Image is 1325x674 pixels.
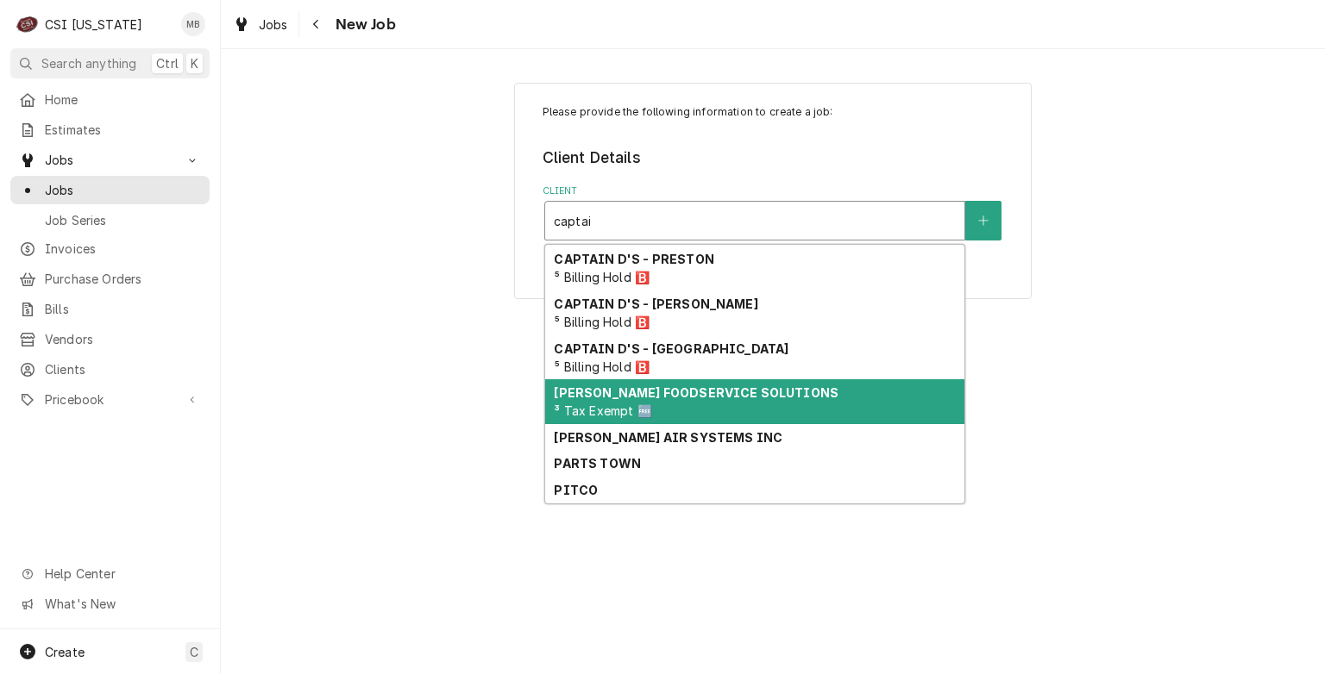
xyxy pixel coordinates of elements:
[16,12,40,36] div: CSI Kentucky's Avatar
[16,12,40,36] div: C
[45,270,201,288] span: Purchase Orders
[45,181,201,199] span: Jobs
[543,184,1004,240] div: Client
[10,176,210,204] a: Jobs
[45,595,199,613] span: What's New
[10,146,210,174] a: Go to Jobs
[543,184,1004,198] label: Client
[554,252,713,266] strong: CAPTAIN D'S - PRESTON
[181,12,205,36] div: Matt Brewington's Avatar
[181,12,205,36] div: MB
[45,645,85,659] span: Create
[45,360,201,378] span: Clients
[10,115,210,144] a: Estimates
[45,330,201,348] span: Vendors
[543,104,1004,120] p: Please provide the following information to create a job:
[45,90,201,109] span: Home
[45,390,175,409] span: Pricebook
[156,54,179,72] span: Ctrl
[10,385,210,414] a: Go to Pricebook
[226,10,295,39] a: Jobs
[543,147,1004,169] legend: Client Details
[10,206,210,234] a: Job Series
[554,456,641,471] strong: PARTS TOWN
[10,295,210,323] a: Bills
[554,341,788,356] strong: CAPTAIN D'S - [GEOGRAPHIC_DATA]
[10,48,210,78] button: Search anythingCtrlK
[554,359,650,374] span: ⁵ Billing Hold 🅱️
[45,121,201,139] span: Estimates
[10,325,210,353] a: Vendors
[330,13,396,36] span: New Job
[41,54,136,72] span: Search anything
[10,355,210,384] a: Clients
[10,265,210,293] a: Purchase Orders
[978,215,989,227] svg: Create New Client
[554,296,757,311] strong: CAPTAIN D'S - [PERSON_NAME]
[10,590,210,618] a: Go to What's New
[191,54,198,72] span: K
[303,10,330,38] button: Navigate back
[554,385,838,400] strong: [PERSON_NAME] FOODSERVICE SOLUTIONS
[45,151,175,169] span: Jobs
[965,201,1002,240] button: Create New Client
[554,270,650,284] span: ⁵ Billing Hold 🅱️
[554,315,650,329] span: ⁵ Billing Hold 🅱️
[45,300,201,318] span: Bills
[10,559,210,588] a: Go to Help Center
[10,85,210,114] a: Home
[45,211,201,229] span: Job Series
[514,83,1032,299] div: Job Create/Update
[259,16,288,34] span: Jobs
[543,104,1004,240] div: Job Create/Update Form
[554,483,598,497] strong: PITCO
[554,430,782,445] strong: [PERSON_NAME] AIR SYSTEMS INC
[45,240,201,258] span: Invoices
[190,643,198,661] span: C
[45,565,199,583] span: Help Center
[45,16,142,34] div: CSI [US_STATE]
[10,234,210,263] a: Invoices
[554,403,651,418] span: ³ Tax Exempt 🆓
